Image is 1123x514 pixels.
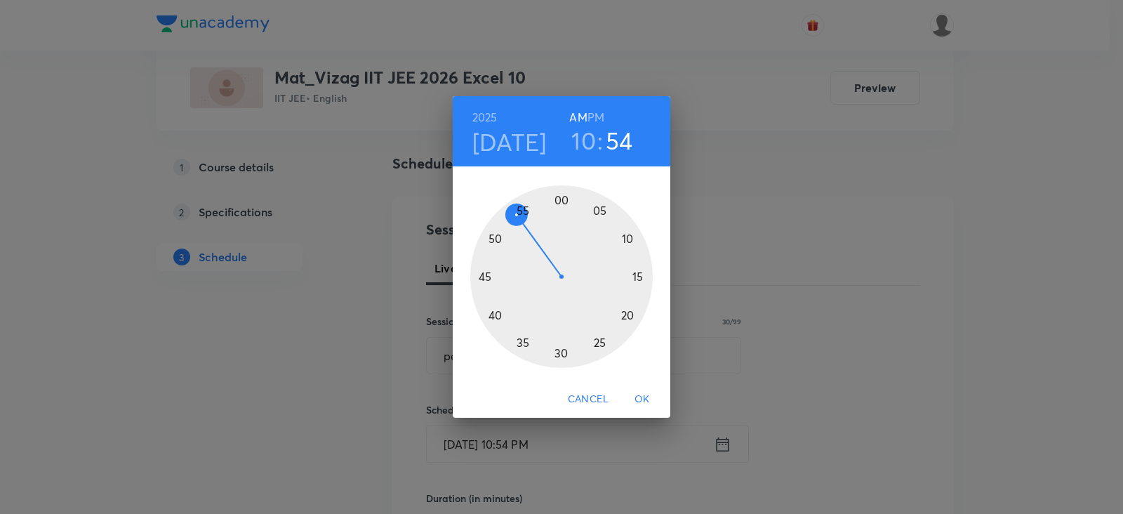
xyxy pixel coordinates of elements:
[562,386,614,412] button: Cancel
[472,127,547,157] button: [DATE]
[620,386,665,412] button: OK
[597,126,603,155] h3: :
[625,390,659,408] span: OK
[571,126,596,155] button: 10
[606,126,633,155] button: 54
[569,107,587,127] button: AM
[587,107,604,127] button: PM
[472,107,498,127] button: 2025
[568,390,609,408] span: Cancel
